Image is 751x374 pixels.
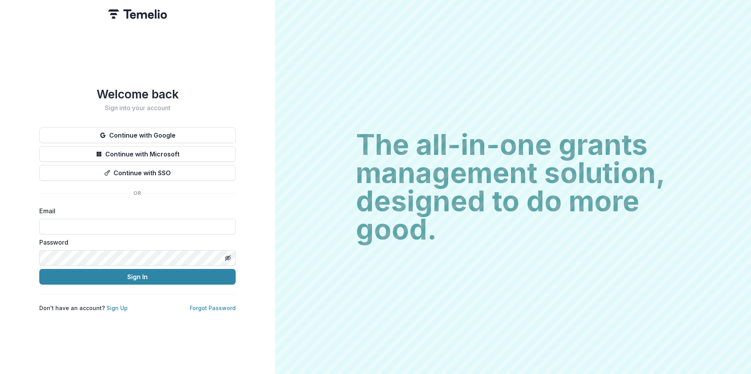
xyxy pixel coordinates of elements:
button: Continue with Microsoft [39,146,236,162]
button: Toggle password visibility [222,252,234,264]
h2: Sign into your account [39,104,236,112]
img: Temelio [108,9,167,19]
p: Don't have an account? [39,304,128,312]
button: Continue with SSO [39,165,236,181]
button: Continue with Google [39,127,236,143]
h1: Welcome back [39,87,236,101]
label: Password [39,238,231,247]
label: Email [39,206,231,216]
a: Forgot Password [190,305,236,311]
a: Sign Up [106,305,128,311]
button: Sign In [39,269,236,285]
